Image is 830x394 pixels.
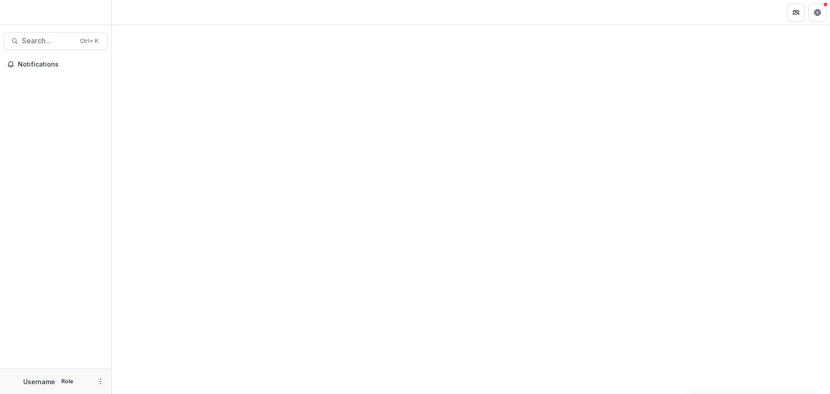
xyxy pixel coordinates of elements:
p: Username [23,377,55,386]
span: Notifications [18,61,104,68]
span: Search... [22,37,75,45]
p: Role [59,377,76,386]
button: Notifications [4,57,108,71]
button: Get Help [809,4,826,21]
button: More [95,376,106,387]
div: Ctrl + K [78,36,100,46]
button: Search... [4,32,108,50]
nav: breadcrumb [115,6,153,19]
button: Partners [787,4,805,21]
